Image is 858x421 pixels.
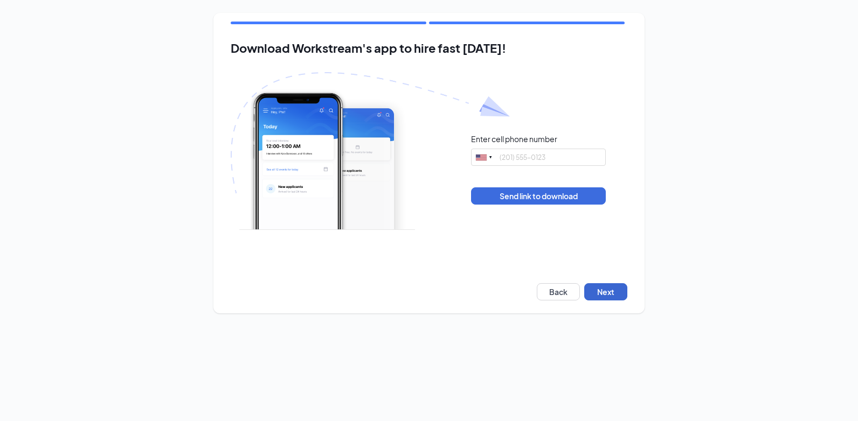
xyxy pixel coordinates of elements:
[537,283,580,300] button: Back
[471,149,606,166] input: (201) 555-0123
[231,41,627,55] h2: Download Workstream's app to hire fast [DATE]!
[584,283,627,300] button: Next
[231,72,510,230] img: Download Workstream's app with paper plane
[471,134,557,144] div: Enter cell phone number
[472,149,496,165] div: United States: +1
[471,187,606,205] button: Send link to download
